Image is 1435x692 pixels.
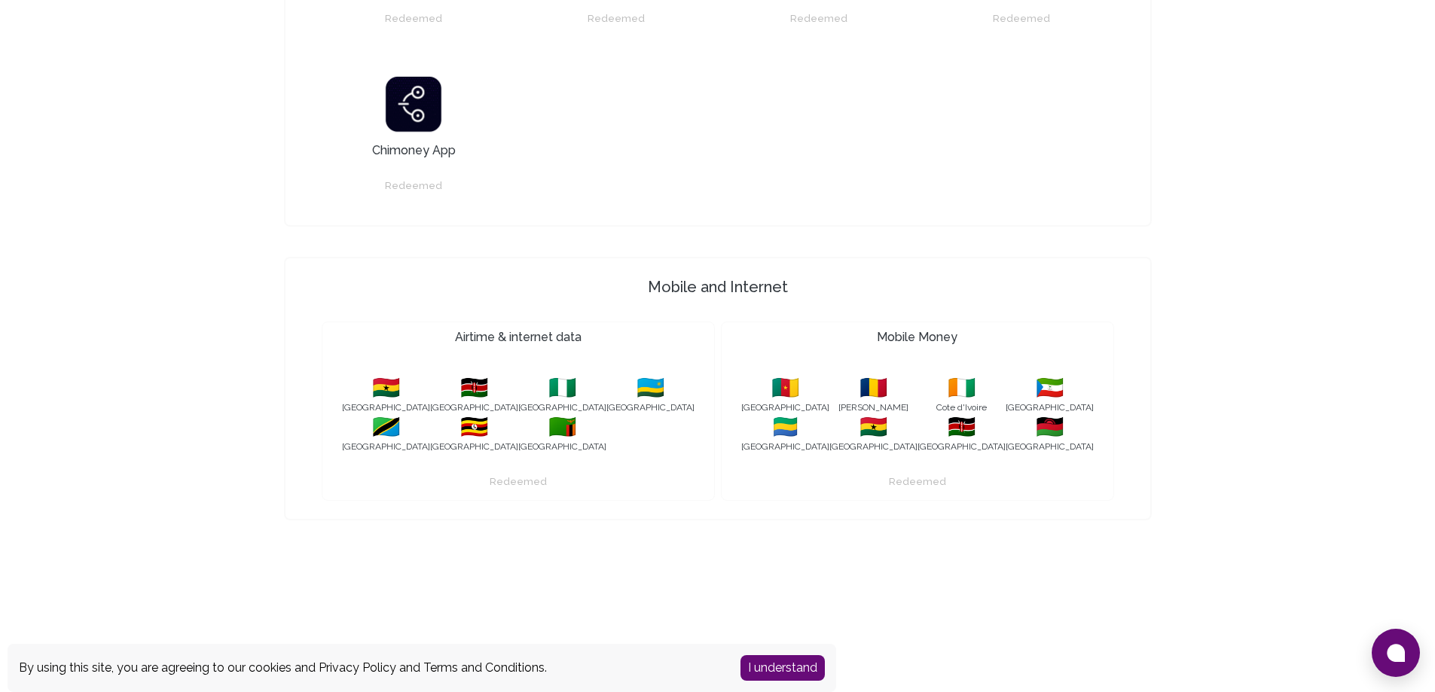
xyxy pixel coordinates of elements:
[518,441,606,453] span: [GEOGRAPHIC_DATA]
[342,374,430,401] span: 🇬🇭
[518,401,606,413] span: [GEOGRAPHIC_DATA]
[829,413,917,441] span: 🇬🇭
[917,374,1006,401] span: 🇨🇮
[741,441,829,453] span: [GEOGRAPHIC_DATA]
[19,659,718,677] div: By using this site, you are agreeing to our cookies and and .
[740,655,825,681] button: Accept cookies
[292,276,1144,297] h4: Mobile and Internet
[829,374,917,401] span: 🇹🇩
[1006,374,1094,401] span: 🇬🇶
[423,660,545,675] a: Terms and Conditions
[430,374,518,401] span: 🇰🇪
[917,401,1006,413] span: Cote d'Ivoire
[829,441,917,453] span: [GEOGRAPHIC_DATA]
[342,413,430,441] span: 🇹🇿
[1006,441,1094,453] span: [GEOGRAPHIC_DATA]
[741,413,829,441] span: 🇬🇦
[430,401,518,413] span: [GEOGRAPHIC_DATA]
[518,413,606,441] span: 🇿🇲
[518,374,606,401] span: 🇳🇬
[917,413,1006,441] span: 🇰🇪
[1372,629,1420,677] button: Open chat window
[376,67,451,142] img: dollar globe
[319,660,396,675] a: Privacy Policy
[1006,413,1094,441] span: 🇲🇼
[1006,401,1094,413] span: [GEOGRAPHIC_DATA]
[342,441,430,453] span: [GEOGRAPHIC_DATA]
[917,441,1006,453] span: [GEOGRAPHIC_DATA]
[877,328,957,346] h3: Mobile Money
[372,142,456,160] h3: Chimoney App
[455,328,582,346] h3: Airtime & internet data
[741,374,829,401] span: 🇨🇲
[606,401,695,413] span: [GEOGRAPHIC_DATA]
[430,441,518,453] span: [GEOGRAPHIC_DATA]
[342,401,430,413] span: [GEOGRAPHIC_DATA]
[741,401,829,413] span: [GEOGRAPHIC_DATA]
[829,401,917,413] span: [PERSON_NAME]
[430,413,518,441] span: 🇺🇬
[606,374,695,401] span: 🇷🇼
